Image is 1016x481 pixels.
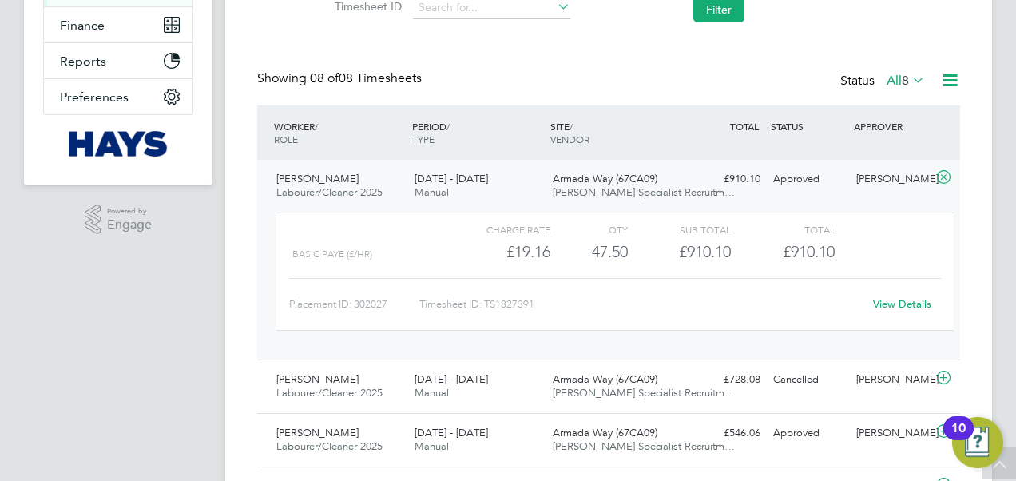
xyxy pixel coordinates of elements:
button: Preferences [44,79,192,114]
span: Armada Way (67CA09) [553,426,657,439]
span: [PERSON_NAME] Specialist Recruitm… [553,439,735,453]
span: Labourer/Cleaner 2025 [276,185,383,199]
span: / [570,120,573,133]
div: APPROVER [850,112,933,141]
div: £546.06 [684,420,767,447]
button: Open Resource Center, 10 new notifications [952,417,1003,468]
span: [PERSON_NAME] [276,172,359,185]
a: View Details [873,297,931,311]
span: TOTAL [730,120,759,133]
span: [DATE] - [DATE] [415,372,488,386]
span: 08 Timesheets [310,70,422,86]
span: Armada Way (67CA09) [553,172,657,185]
span: Reports [60,54,106,69]
div: WORKER [270,112,408,153]
div: Charge rate [447,220,550,239]
span: Finance [60,18,105,33]
div: Placement ID: 302027 [289,292,419,317]
span: Preferences [60,89,129,105]
span: [PERSON_NAME] Specialist Recruitm… [553,185,735,199]
div: Showing [257,70,425,87]
span: Manual [415,185,449,199]
div: QTY [550,220,628,239]
img: hays-logo-retina.png [69,131,169,157]
span: [PERSON_NAME] Specialist Recruitm… [553,386,735,400]
div: Status [840,70,928,93]
span: Labourer/Cleaner 2025 [276,386,383,400]
div: £19.16 [447,239,550,265]
span: Manual [415,439,449,453]
span: 8 [902,73,909,89]
span: TYPE [412,133,435,145]
span: [PERSON_NAME] [276,372,359,386]
div: £910.10 [628,239,731,265]
div: £728.08 [684,367,767,393]
div: [PERSON_NAME] [850,367,933,393]
div: 10 [951,428,966,449]
div: [PERSON_NAME] [850,166,933,193]
span: / [315,120,318,133]
div: Total [731,220,834,239]
div: Sub Total [628,220,731,239]
label: All [887,73,925,89]
div: Approved [767,420,850,447]
span: Labourer/Cleaner 2025 [276,439,383,453]
div: [PERSON_NAME] [850,420,933,447]
div: 47.50 [550,239,628,265]
div: SITE [546,112,685,153]
button: Reports [44,43,192,78]
span: Engage [107,218,152,232]
span: [DATE] - [DATE] [415,426,488,439]
button: Finance [44,7,192,42]
span: £910.10 [783,242,835,261]
a: Powered byEngage [85,205,153,235]
span: Basic PAYE (£/HR) [292,248,372,260]
span: 08 of [310,70,339,86]
span: / [446,120,450,133]
div: Cancelled [767,367,850,393]
span: VENDOR [550,133,589,145]
span: Manual [415,386,449,400]
a: Go to home page [43,131,193,157]
div: STATUS [767,112,850,141]
div: £910.10 [684,166,767,193]
span: [PERSON_NAME] [276,426,359,439]
div: Timesheet ID: TS1827391 [419,292,863,317]
span: ROLE [274,133,298,145]
span: Armada Way (67CA09) [553,372,657,386]
div: Approved [767,166,850,193]
span: [DATE] - [DATE] [415,172,488,185]
div: PERIOD [408,112,546,153]
span: Powered by [107,205,152,218]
